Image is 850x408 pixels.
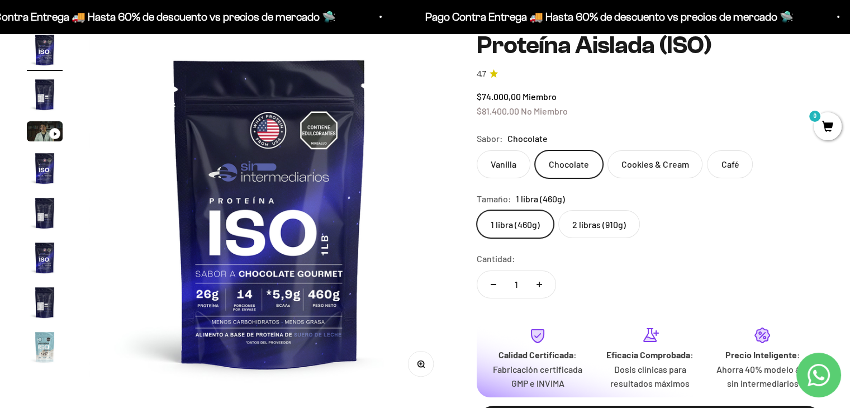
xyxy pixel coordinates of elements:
[606,349,694,360] strong: Eficacia Comprobada:
[477,32,823,59] h1: Proteína Aislada (ISO)
[715,362,810,391] p: Ahorra 40% modelo ágil sin intermediarios
[27,121,63,145] button: Ir al artículo 3
[814,121,842,134] a: 0
[477,131,503,146] legend: Sabor:
[477,192,511,206] legend: Tamaño:
[27,329,63,365] img: Proteína Aislada (ISO)
[498,349,577,360] strong: Calidad Certificada:
[27,77,63,112] img: Proteína Aislada (ISO)
[477,68,823,80] a: 4.74.7 de 5.0 estrellas
[725,349,800,360] strong: Precio Inteligente:
[603,362,697,391] p: Dosis clínicas para resultados máximos
[27,284,63,320] img: Proteína Aislada (ISO)
[477,252,515,266] label: Cantidad:
[27,195,63,234] button: Ir al artículo 5
[27,240,63,279] button: Ir al artículo 6
[27,284,63,324] button: Ir al artículo 7
[27,77,63,116] button: Ir al artículo 2
[523,271,555,298] button: Aumentar cantidad
[136,8,505,26] p: Pago Contra Entrega 🚚 Hasta 60% de descuento vs precios de mercado 🛸
[27,329,63,368] button: Ir al artículo 8
[27,240,63,276] img: Proteína Aislada (ISO)
[523,91,557,102] span: Miembro
[477,91,521,102] span: $74.000,00
[27,150,63,186] img: Proteína Aislada (ISO)
[477,271,510,298] button: Reducir cantidad
[521,106,568,116] span: No Miembro
[27,195,63,231] img: Proteína Aislada (ISO)
[490,362,585,391] p: Fabricación certificada GMP e INVIMA
[27,32,63,68] img: Proteína Aislada (ISO)
[477,68,486,80] span: 4.7
[89,32,450,392] img: Proteína Aislada (ISO)
[27,150,63,189] button: Ir al artículo 4
[808,110,821,123] mark: 0
[477,106,519,116] span: $81.400,00
[27,32,63,71] button: Ir al artículo 1
[516,192,565,206] span: 1 libra (460g)
[507,131,548,146] span: Chocolate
